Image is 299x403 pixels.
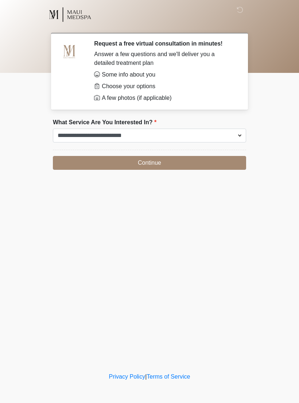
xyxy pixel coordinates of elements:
div: Answer a few questions and we'll deliver you a detailed treatment plan [94,50,235,67]
a: | [145,373,147,380]
h2: Request a free virtual consultation in minutes! [94,40,235,47]
li: Some info about you [94,70,235,79]
li: A few photos (if applicable) [94,94,235,102]
button: Continue [53,156,246,170]
a: Terms of Service [147,373,190,380]
label: What Service Are You Interested In? [53,118,156,127]
a: Privacy Policy [109,373,145,380]
img: Agent Avatar [58,40,80,62]
img: Maui MedSpa Logo [46,5,94,24]
li: Choose your options [94,82,235,91]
